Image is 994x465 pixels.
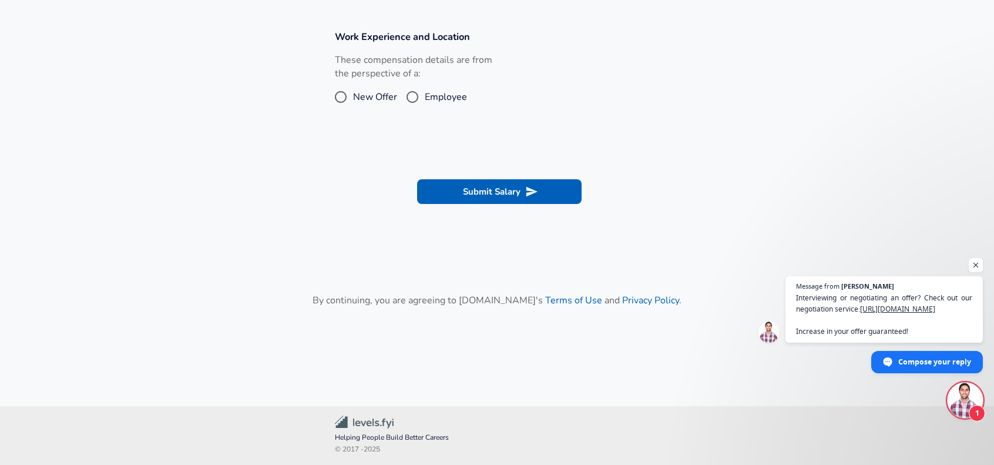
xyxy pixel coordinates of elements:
span: New Offer [353,90,397,104]
a: Privacy Policy [622,294,679,307]
span: 1 [969,405,985,421]
a: Terms of Use [545,294,602,307]
h3: Work Experience and Location [335,30,659,44]
span: Message from [796,283,839,289]
span: © 2017 - 2025 [335,444,659,456]
div: Open chat [948,383,983,418]
span: [PERSON_NAME] [841,283,894,289]
span: Interviewing or negotiating an offer? Check out our negotiation service: Increase in your offer g... [796,292,972,337]
label: These compensation details are from the perspective of a: [335,53,492,81]
img: Levels.fyi Community [335,416,394,429]
span: Compose your reply [898,352,971,372]
span: Helping People Build Better Careers [335,432,659,444]
span: Employee [425,90,467,104]
button: Submit Salary [417,179,582,204]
